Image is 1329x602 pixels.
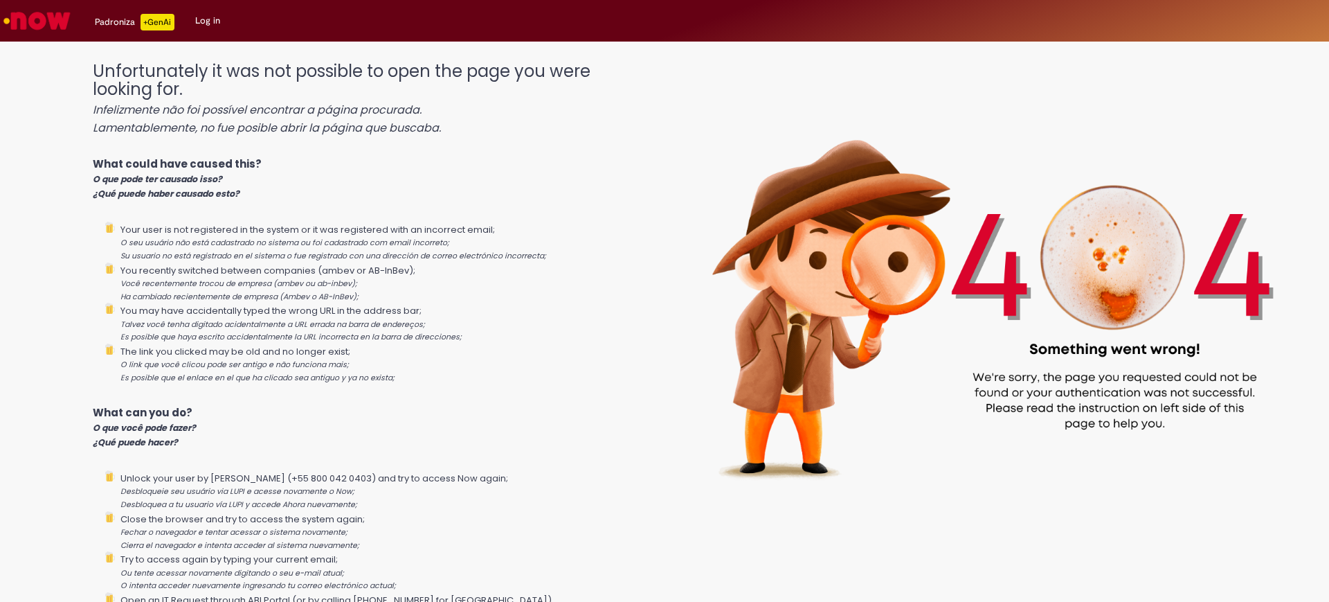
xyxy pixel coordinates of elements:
li: Your user is not registered in the system or it was registered with an incorrect email; [120,222,649,263]
li: You recently switched between companies (ambev or AB-InBev); [120,263,649,303]
i: Fechar o navegador e tentar acessar o sistema novamente; [120,527,347,538]
i: Você recentemente trocou de empresa (ambev ou ab-inbev); [120,278,357,289]
i: Desbloqueie seu usuário via LUPI e acesse novamente o Now; [120,486,354,497]
i: Infelizmente não foi possível encontrar a página procurada. [93,102,422,118]
i: Ou tente acessar novamente digitando o seu e-mail atual; [120,568,344,578]
li: The link you clicked may be old and no longer exist; [120,344,649,384]
img: 404_ambev_new.png [649,48,1329,523]
li: Close the browser and try to access the system again; [120,511,649,552]
i: Lamentablemente, no fue posible abrir la página que buscaba. [93,120,441,136]
li: Try to access again by typing your current email; [120,551,649,592]
i: ¿Qué puede hacer? [93,436,178,448]
i: Su usuario no está registrado en el sistema o fue registrado con una dirección de correo electrón... [120,251,546,261]
img: ServiceNow [1,7,73,35]
div: Padroniza [95,14,174,30]
i: O intenta acceder nuevamente ingresando tu correo electrónico actual; [120,581,396,591]
li: You may have accidentally typed the wrong URL in the address bar; [120,303,649,344]
i: Desbloquea a tu usuario vía LUPI y accede Ahora nuevamente; [120,499,357,510]
i: O que você pode fazer? [93,422,196,434]
i: O que pode ter causado isso? [93,173,222,185]
li: Unlock your user by [PERSON_NAME] (+55 800 042 0403) and try to access Now again; [120,470,649,511]
i: ¿Qué puede haber causado esto? [93,188,239,200]
h1: Unfortunately it was not possible to open the page you were looking for. [93,62,649,136]
p: What could have caused this? [93,157,649,201]
i: Es posible que haya escrito accidentalmente la URL incorrecta en la barra de direcciones; [120,332,462,342]
i: Ha cambiado recientemente de empresa (Ambev o AB-InBev); [120,292,359,302]
i: Talvez você tenha digitado acidentalmente a URL errada na barra de endereços; [120,319,425,330]
p: +GenAi [141,14,174,30]
i: O seu usuário não está cadastrado no sistema ou foi cadastrado com email incorreto; [120,238,449,248]
p: What can you do? [93,405,649,450]
i: O link que você clicou pode ser antigo e não funciona mais; [120,360,349,370]
i: Es posible que el enlace en el que ha clicado sea antiguo y ya no exista; [120,373,395,383]
i: Cierra el navegador e intenta acceder al sistema nuevamente; [120,540,359,551]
